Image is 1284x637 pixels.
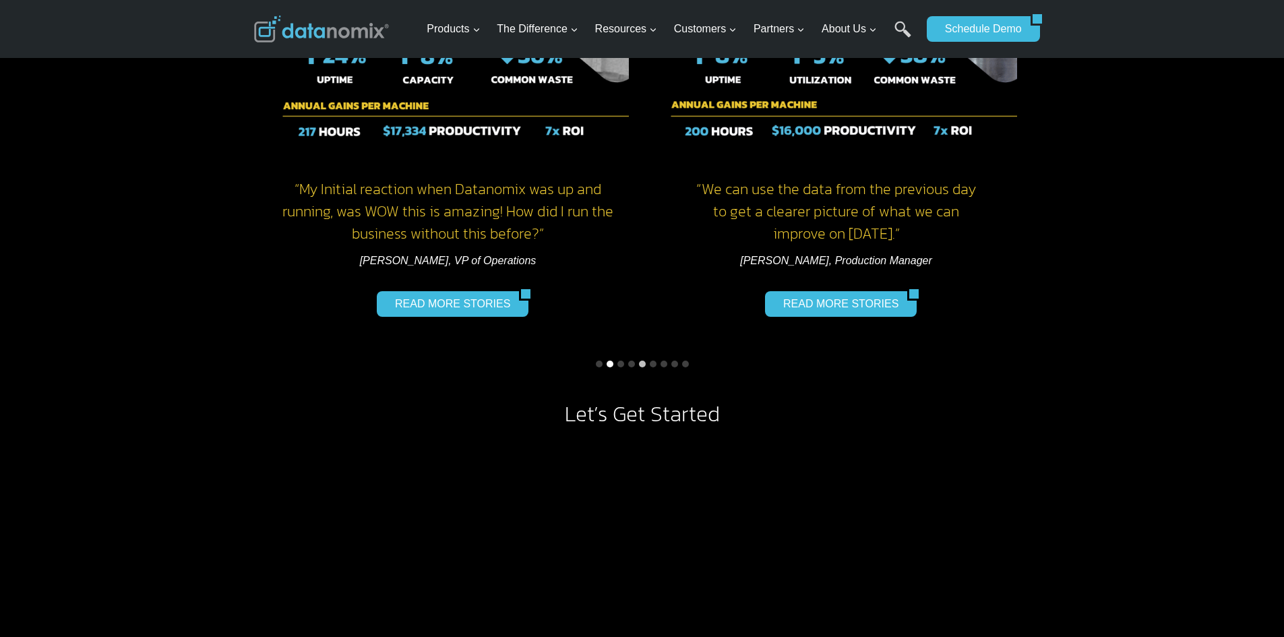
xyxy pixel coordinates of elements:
[927,16,1031,42] a: Schedule Demo
[822,20,877,38] span: About Us
[497,20,578,38] span: The Difference
[607,361,613,367] button: Go to slide 2
[754,20,805,38] span: Partners
[740,255,932,266] em: [PERSON_NAME], Production Manager
[596,361,603,367] button: Go to slide 1
[894,21,911,51] a: Search
[617,361,624,367] button: Go to slide 3
[254,403,1031,425] h2: Let’s Get Started
[421,7,920,51] nav: Primary Navigation
[254,16,389,42] img: Datanomix
[674,20,737,38] span: Customers
[628,361,635,367] button: Go to slide 4
[427,20,480,38] span: Products
[671,361,678,367] button: Go to slide 8
[661,361,667,367] button: Go to slide 7
[639,361,646,367] button: Go to slide 5
[595,20,657,38] span: Resources
[377,291,519,317] a: READ MORE STORIES
[656,178,1017,245] h4: “ We can use the data from the previous day to get a clearer picture of what we can improve on [D...
[650,361,656,367] button: Go to slide 6
[254,359,1031,369] ul: Select a slide to show
[765,291,907,317] a: READ MORE STORIES
[360,255,537,266] em: [PERSON_NAME], VP of Operations
[268,178,629,245] h4: “My Initial reaction when Datanomix was up and running, was WOW this is amazing! How did I run th...
[682,361,689,367] button: Go to slide 9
